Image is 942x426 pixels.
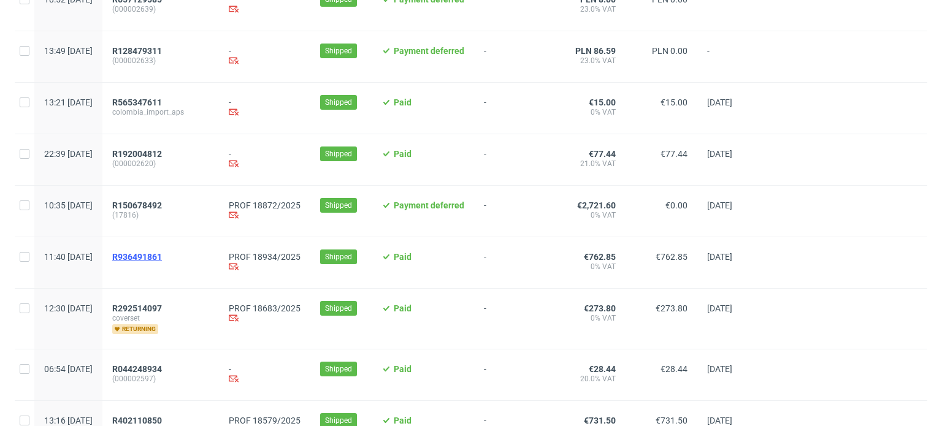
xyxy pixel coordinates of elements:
[589,364,616,374] span: €28.44
[564,56,616,66] span: 23.0% VAT
[661,97,687,107] span: €15.00
[325,303,352,314] span: Shipped
[112,107,209,117] span: colombia_import_aps
[394,252,412,262] span: Paid
[656,303,687,313] span: €273.80
[44,97,93,107] span: 13:21 [DATE]
[229,97,301,119] div: -
[112,159,209,169] span: (000002620)
[484,97,544,119] span: -
[484,149,544,170] span: -
[112,46,164,56] a: R128479311
[229,252,301,262] a: PROF 18934/2025
[112,364,162,374] span: R044248934
[229,46,301,67] div: -
[325,148,352,159] span: Shipped
[584,252,616,262] span: €762.85
[229,364,301,386] div: -
[564,313,616,323] span: 0% VAT
[112,416,164,425] a: R402110850
[112,303,162,313] span: R292514097
[661,364,687,374] span: €28.44
[656,416,687,425] span: €731.50
[112,324,158,334] span: returning
[394,364,412,374] span: Paid
[707,416,732,425] span: [DATE]
[394,97,412,107] span: Paid
[112,252,164,262] a: R936491861
[325,45,352,56] span: Shipped
[112,364,164,374] a: R044248934
[564,159,616,169] span: 21.0% VAT
[394,416,412,425] span: Paid
[44,200,93,210] span: 10:35 [DATE]
[112,374,209,384] span: (000002597)
[44,303,93,313] span: 12:30 [DATE]
[394,200,464,210] span: Payment deferred
[44,364,93,374] span: 06:54 [DATE]
[112,149,162,159] span: R192004812
[229,200,301,210] a: PROF 18872/2025
[484,200,544,222] span: -
[44,46,93,56] span: 13:49 [DATE]
[652,46,687,56] span: PLN 0.00
[707,364,732,374] span: [DATE]
[325,251,352,262] span: Shipped
[564,374,616,384] span: 20.0% VAT
[112,56,209,66] span: (000002633)
[112,210,209,220] span: (17816)
[112,200,162,210] span: R150678492
[325,200,352,211] span: Shipped
[564,210,616,220] span: 0% VAT
[112,313,209,323] span: coverset
[707,97,732,107] span: [DATE]
[112,303,164,313] a: R292514097
[707,303,732,313] span: [DATE]
[325,415,352,426] span: Shipped
[484,252,544,273] span: -
[584,416,616,425] span: €731.50
[112,200,164,210] a: R150678492
[577,200,616,210] span: €2,721.60
[325,363,352,375] span: Shipped
[325,97,352,108] span: Shipped
[394,46,464,56] span: Payment deferred
[229,303,301,313] a: PROF 18683/2025
[707,252,732,262] span: [DATE]
[589,149,616,159] span: €77.44
[229,149,301,170] div: -
[112,252,162,262] span: R936491861
[665,200,687,210] span: €0.00
[589,97,616,107] span: €15.00
[112,149,164,159] a: R192004812
[584,303,616,313] span: €273.80
[394,149,412,159] span: Paid
[484,46,544,67] span: -
[112,46,162,56] span: R128479311
[44,149,93,159] span: 22:39 [DATE]
[661,149,687,159] span: €77.44
[564,4,616,14] span: 23.0% VAT
[112,97,162,107] span: R565347611
[44,252,93,262] span: 11:40 [DATE]
[394,303,412,313] span: Paid
[229,416,301,425] a: PROF 18579/2025
[564,262,616,272] span: 0% VAT
[112,4,209,14] span: (000002639)
[112,97,164,107] a: R565347611
[707,200,732,210] span: [DATE]
[44,416,93,425] span: 13:16 [DATE]
[112,416,162,425] span: R402110850
[707,46,754,67] span: -
[484,303,544,334] span: -
[656,252,687,262] span: €762.85
[707,149,732,159] span: [DATE]
[575,46,616,56] span: PLN 86.59
[484,364,544,386] span: -
[564,107,616,117] span: 0% VAT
